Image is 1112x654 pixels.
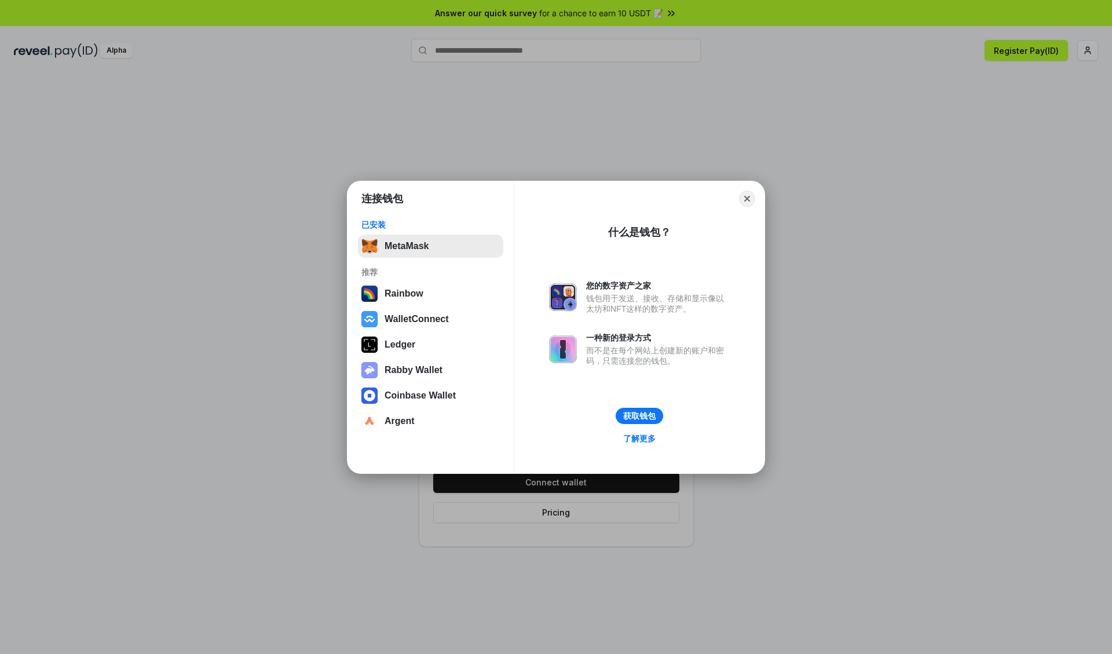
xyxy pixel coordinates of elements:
[361,286,378,302] img: svg+xml,%3Csvg%20width%3D%22120%22%20height%3D%22120%22%20viewBox%3D%220%200%20120%20120%22%20fil...
[623,411,656,421] div: 获取钱包
[385,339,415,350] div: Ledger
[739,191,755,207] button: Close
[549,283,577,311] img: svg+xml,%3Csvg%20xmlns%3D%22http%3A%2F%2Fwww.w3.org%2F2000%2Fsvg%22%20fill%3D%22none%22%20viewBox...
[361,267,500,277] div: 推荐
[358,308,503,331] button: WalletConnect
[385,390,456,401] div: Coinbase Wallet
[623,433,656,444] div: 了解更多
[385,314,449,324] div: WalletConnect
[385,416,415,426] div: Argent
[586,333,730,343] div: 一种新的登录方式
[586,293,730,314] div: 钱包用于发送、接收、存储和显示像以太坊和NFT这样的数字资产。
[549,335,577,363] img: svg+xml,%3Csvg%20xmlns%3D%22http%3A%2F%2Fwww.w3.org%2F2000%2Fsvg%22%20fill%3D%22none%22%20viewBox...
[361,388,378,404] img: svg+xml,%3Csvg%20width%3D%2228%22%20height%3D%2228%22%20viewBox%3D%220%200%2028%2028%22%20fill%3D...
[586,280,730,291] div: 您的数字资产之家
[608,225,671,239] div: 什么是钱包？
[358,359,503,382] button: Rabby Wallet
[358,333,503,356] button: Ledger
[361,220,500,230] div: 已安装
[361,238,378,254] img: svg+xml,%3Csvg%20fill%3D%22none%22%20height%3D%2233%22%20viewBox%3D%220%200%2035%2033%22%20width%...
[358,384,503,407] button: Coinbase Wallet
[361,413,378,429] img: svg+xml,%3Csvg%20width%3D%2228%22%20height%3D%2228%22%20viewBox%3D%220%200%2028%2028%22%20fill%3D...
[385,288,423,299] div: Rainbow
[586,345,730,366] div: 而不是在每个网站上创建新的账户和密码，只需连接您的钱包。
[361,362,378,378] img: svg+xml,%3Csvg%20xmlns%3D%22http%3A%2F%2Fwww.w3.org%2F2000%2Fsvg%22%20fill%3D%22none%22%20viewBox...
[385,365,442,375] div: Rabby Wallet
[616,408,663,424] button: 获取钱包
[358,235,503,258] button: MetaMask
[361,311,378,327] img: svg+xml,%3Csvg%20width%3D%2228%22%20height%3D%2228%22%20viewBox%3D%220%200%2028%2028%22%20fill%3D...
[361,337,378,353] img: svg+xml,%3Csvg%20xmlns%3D%22http%3A%2F%2Fwww.w3.org%2F2000%2Fsvg%22%20width%3D%2228%22%20height%3...
[358,282,503,305] button: Rainbow
[358,410,503,433] button: Argent
[616,431,663,446] a: 了解更多
[361,192,403,206] h1: 连接钱包
[385,241,429,251] div: MetaMask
